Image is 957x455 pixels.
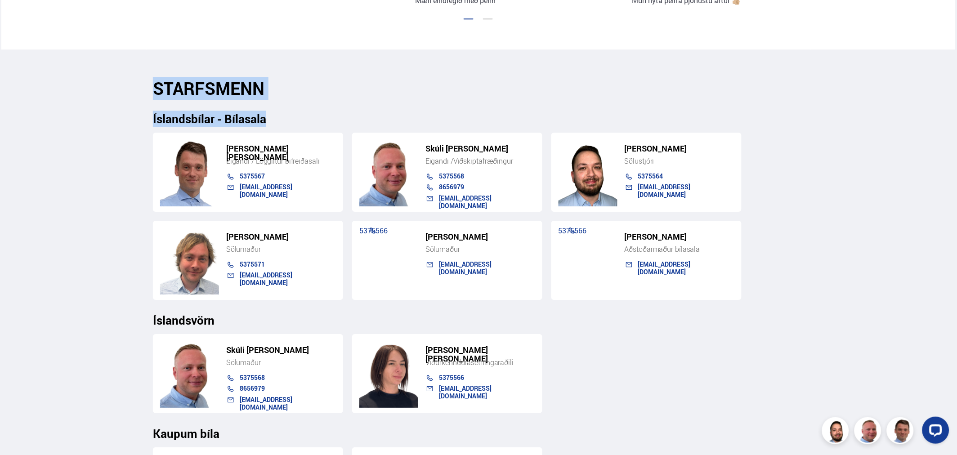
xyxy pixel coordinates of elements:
a: 8656979 [240,384,265,393]
img: FbJEzSuNWCJXmdc-.webp [888,419,915,446]
img: nhp88E3Fdnt1Opn2.png [559,138,617,206]
h5: [PERSON_NAME] [PERSON_NAME] [226,144,336,161]
a: [EMAIL_ADDRESS][DOMAIN_NAME] [439,260,492,276]
a: 5375566 [359,226,388,236]
h5: [PERSON_NAME] [PERSON_NAME] [425,346,535,363]
a: [EMAIL_ADDRESS][DOMAIN_NAME] [439,384,492,400]
img: m7PZdWzYfFvz2vuk.png [160,340,219,408]
h5: [PERSON_NAME] [625,144,734,153]
div: Viðurkenndur [425,358,535,367]
a: 5375567 [240,172,265,180]
img: siFngHWaQ9KaOqBr.png [856,419,883,446]
a: 5375566 [559,226,587,236]
h5: Skúli [PERSON_NAME] [226,346,336,354]
a: 5375566 [439,373,464,382]
iframe: LiveChat chat widget [915,413,953,451]
div: Sölustjóri [625,156,734,165]
div: Eigandi / [425,156,535,165]
a: [EMAIL_ADDRESS][DOMAIN_NAME] [439,194,492,210]
div: Sölumaður [226,245,336,254]
span: ásetningaraðili [467,357,514,367]
a: 5375568 [240,373,265,382]
div: Sölumaður [226,358,336,367]
img: FbJEzSuNWCJXmdc-.webp [160,138,219,206]
div: Aðstoðarmaður bílasala [625,245,734,254]
a: 5375571 [240,260,265,268]
h5: [PERSON_NAME] [425,232,535,241]
img: nhp88E3Fdnt1Opn2.png [823,419,850,446]
a: 5375568 [439,172,464,180]
img: SZ4H-t_Copy_of_C.png [160,227,219,294]
img: siFngHWaQ9KaOqBr.png [359,138,418,206]
a: [EMAIL_ADDRESS][DOMAIN_NAME] [240,183,292,198]
h2: STARFSMENN [153,78,804,98]
h3: Íslandsvörn [153,313,804,327]
a: [EMAIL_ADDRESS][DOMAIN_NAME] [240,271,292,286]
h5: [PERSON_NAME] [226,232,336,241]
img: TiAwD7vhpwHUHg8j.png [359,340,418,408]
span: Viðskiptafræðingur [453,156,513,166]
a: [EMAIL_ADDRESS][DOMAIN_NAME] [638,260,691,276]
h3: Íslandsbílar - Bílasala [153,112,804,125]
div: Eigandi / Löggiltur bifreiðasali [226,156,336,165]
h5: Skúli [PERSON_NAME] [425,144,535,153]
a: [EMAIL_ADDRESS][DOMAIN_NAME] [240,395,292,411]
a: 8656979 [439,183,464,191]
div: Sölumaður [425,245,535,254]
a: 5375564 [638,172,663,180]
h5: [PERSON_NAME] [625,232,734,241]
a: [EMAIL_ADDRESS][DOMAIN_NAME] [638,183,691,198]
h3: Kaupum bíla [153,427,804,440]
